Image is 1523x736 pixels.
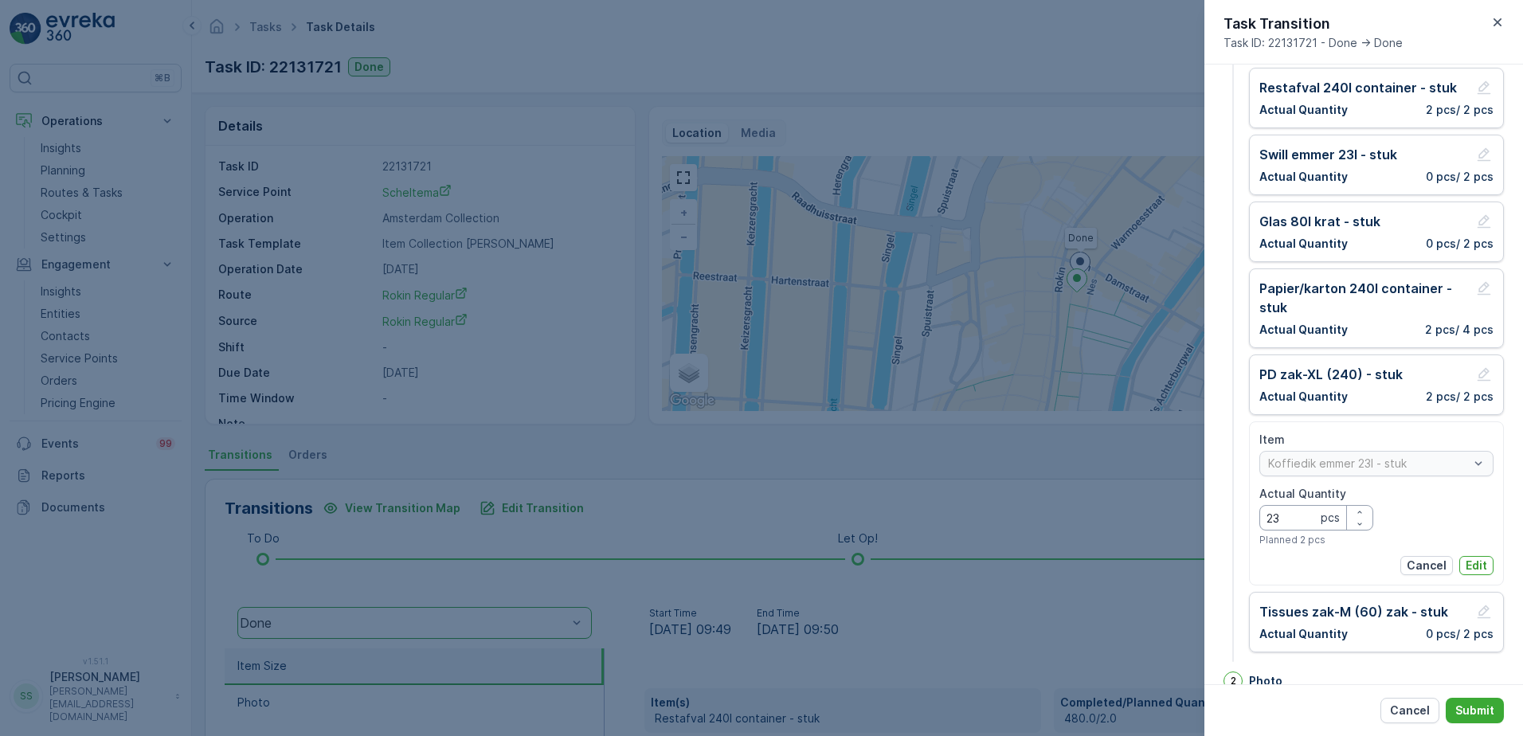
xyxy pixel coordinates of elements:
p: 2 pcs / 2 pcs [1426,102,1494,118]
p: Actual Quantity [1259,389,1348,405]
p: Actual Quantity [1259,626,1348,642]
span: Task ID: 22131721 - Done -> Done [1223,35,1403,51]
p: Cancel [1407,558,1447,574]
p: Cancel [1390,703,1430,718]
p: PD zak-XL (240) - stuk [1259,365,1403,384]
p: Restafval 240l container - stuk [1259,78,1457,97]
p: Actual Quantity [1259,169,1348,185]
p: 2 pcs / 2 pcs [1426,389,1494,405]
div: 2 [1223,671,1243,691]
p: 0 pcs / 2 pcs [1426,626,1494,642]
label: Actual Quantity [1259,487,1346,500]
p: 2 pcs / 4 pcs [1425,322,1494,338]
p: Submit [1455,703,1494,718]
p: pcs [1321,510,1340,526]
button: Submit [1446,698,1504,723]
p: 0 pcs / 2 pcs [1426,169,1494,185]
button: Cancel [1380,698,1439,723]
label: Item [1259,433,1285,446]
p: Papier/karton 240l container - stuk [1259,279,1474,317]
p: Swill emmer 23l - stuk [1259,145,1397,164]
p: Tissues zak-M (60) zak - stuk [1259,602,1448,621]
button: Cancel [1400,556,1453,575]
span: Planned 2 pcs [1259,534,1325,546]
p: Task Transition [1223,13,1403,35]
p: Glas 80l krat - stuk [1259,212,1380,231]
p: Photo [1249,673,1282,689]
button: Edit [1459,556,1494,575]
p: Edit [1466,558,1487,574]
p: 0 pcs / 2 pcs [1426,236,1494,252]
p: Actual Quantity [1259,236,1348,252]
p: Actual Quantity [1259,322,1348,338]
p: Actual Quantity [1259,102,1348,118]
